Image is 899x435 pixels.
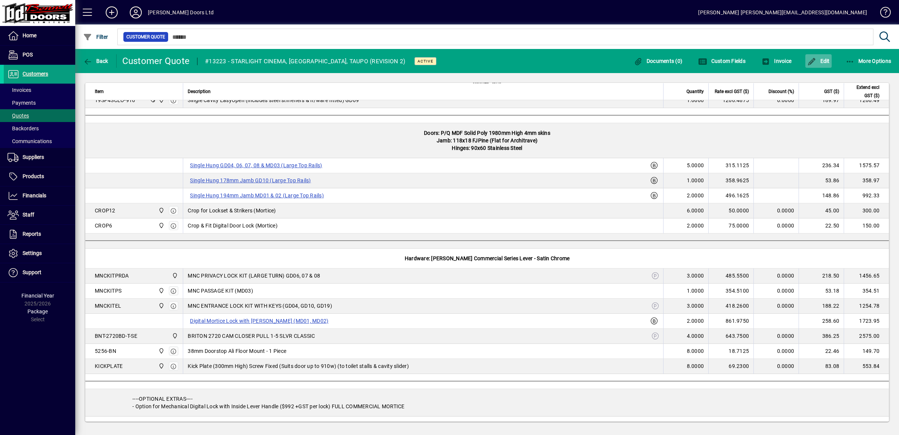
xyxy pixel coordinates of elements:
[156,206,165,215] span: Bennett Doors Ltd
[844,173,889,188] td: 358.97
[844,269,889,284] td: 1456.65
[188,191,326,200] label: Single Hung 194mm Jamb MD01 & 02 (Large Top Rails)
[844,299,889,314] td: 1254.78
[75,54,117,68] app-page-header-button: Back
[713,287,749,295] div: 354.5100
[799,218,844,234] td: 22.50
[156,287,165,295] span: Bennett Doors Ltd
[687,362,704,370] span: 8.0000
[799,359,844,374] td: 83.08
[27,308,48,314] span: Package
[713,192,749,199] div: 496.1625
[148,6,214,18] div: [PERSON_NAME] Doors Ltd
[844,218,889,234] td: 150.00
[156,96,165,104] span: Bennett Doors Ltd
[85,389,889,416] div: ----OPTIONAL EXTRAS---- - Option for Mechanical Digital Lock with Inside Lever Handle ($992 +GST ...
[4,135,75,148] a: Communications
[95,96,135,104] div: 19SP4SCEO-910
[687,96,704,104] span: 1.0000
[170,332,179,340] span: Bennett Doors Ltd
[799,284,844,299] td: 53.18
[715,87,749,95] span: Rate excl GST ($)
[799,173,844,188] td: 53.86
[844,284,889,299] td: 354.51
[95,87,104,95] span: Item
[23,173,44,179] span: Products
[753,218,799,234] td: 0.0000
[713,96,749,104] div: 1266.4875
[188,96,359,104] span: Single Cavity EasyOpen (includes steel stiffeners & h/ware fitted) GD09
[696,54,747,68] button: Custom Fields
[844,344,889,359] td: 149.70
[4,84,75,96] a: Invoices
[100,6,124,19] button: Add
[23,32,36,38] span: Home
[753,329,799,344] td: 0.0000
[23,71,48,77] span: Customers
[698,58,746,64] span: Custom Fields
[156,221,165,230] span: Bennett Doors Ltd
[687,287,704,295] span: 1.0000
[95,287,121,295] div: MNCKITPS
[713,332,749,340] div: 643.7500
[713,222,749,229] div: 75.0000
[188,87,211,95] span: Description
[188,302,332,310] span: MNC ENTRANCE LOCK KIT WITH KEYS (GD04, GD10, GD19)
[4,225,75,244] a: Reports
[849,83,879,99] span: Extend excl GST ($)
[188,161,324,170] label: Single Hung GD04, 06, 07, 08 & MD03 (Large Top Rails)
[23,269,41,275] span: Support
[124,6,148,19] button: Profile
[713,162,749,169] div: 315.1125
[418,59,433,64] span: Active
[768,87,794,95] span: Discount (%)
[844,158,889,173] td: 1575.57
[188,316,331,325] label: Digital Mortice Lock with [PERSON_NAME] (MD01, MD02)
[4,206,75,224] a: Staff
[4,263,75,282] a: Support
[687,347,704,355] span: 8.0000
[188,272,320,279] span: MNC PRIVACY LOCK KIT (LARGE TURN) GD06, 07 & 08
[4,167,75,186] a: Products
[23,52,33,58] span: POS
[875,2,890,26] a: Knowledge Base
[799,344,844,359] td: 22.46
[759,54,793,68] button: Invoice
[632,54,684,68] button: Documents (0)
[713,362,749,370] div: 69.2300
[807,58,830,64] span: Edit
[713,302,749,310] div: 418.2600
[95,347,116,355] div: 5256-BN
[188,207,276,214] span: Crop for Lockset & Strikers (Mortice)
[799,188,844,203] td: 148.86
[799,158,844,173] td: 236.34
[4,46,75,64] a: POS
[188,287,253,295] span: MNC PASSAGE KIT (MD03)
[8,100,36,106] span: Payments
[713,177,749,184] div: 358.9625
[687,177,704,184] span: 1.0000
[4,109,75,122] a: Quotes
[633,58,682,64] span: Documents (0)
[799,203,844,218] td: 45.00
[83,34,108,40] span: Filter
[753,269,799,284] td: 0.0000
[188,222,278,229] span: Crop & Fit Digital Door Lock (Mortice)
[753,93,799,108] td: 0.0000
[156,302,165,310] span: Bennett Doors Ltd
[799,93,844,108] td: 189.97
[188,362,409,370] span: Kick Plate (300mm High) Screw Fixed (Suits door up to 910w) (to toilet stalls & cavity slider)
[687,272,704,279] span: 3.0000
[85,249,889,268] div: Hardware: [PERSON_NAME] Commercial Series Lever - Satin Chrome
[23,192,46,198] span: Financials
[23,250,42,256] span: Settings
[23,231,41,237] span: Reports
[844,359,889,374] td: 553.84
[205,55,405,67] div: #13223 - STARLIGHT CINEMA, [GEOGRAPHIC_DATA], TAUPO (REVISION 2)
[687,302,704,310] span: 3.0000
[4,148,75,167] a: Suppliers
[844,329,889,344] td: 2575.00
[799,299,844,314] td: 188.22
[753,284,799,299] td: 0.0000
[170,272,179,280] span: Bennett Doors Ltd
